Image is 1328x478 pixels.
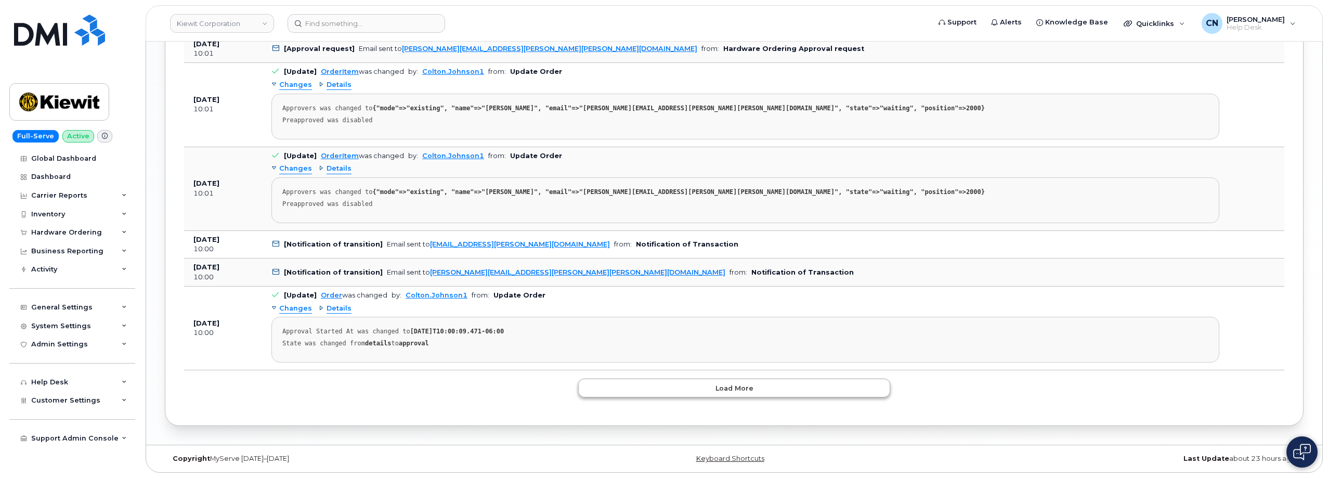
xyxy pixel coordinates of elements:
div: Approvers was changed to [282,188,1208,196]
div: Preapproved was disabled [282,117,1208,124]
span: by: [408,68,418,75]
span: Alerts [1000,17,1022,28]
span: from: [472,291,489,299]
a: Colton.Johnson1 [406,291,467,299]
span: Quicklinks [1136,19,1174,28]
div: 10:00 [193,244,253,254]
strong: {"mode"=>"existing", "name"=>"[PERSON_NAME]", "email"=>"[PERSON_NAME][EMAIL_ADDRESS][PERSON_NAME]... [372,105,985,112]
strong: approval [399,340,429,347]
b: [Update] [284,291,317,299]
b: [DATE] [193,179,219,187]
a: Knowledge Base [1029,12,1115,33]
div: Email sent to [387,240,610,248]
span: Load more [715,383,753,393]
span: Help Desk [1227,23,1285,32]
b: [DATE] [193,40,219,48]
b: [Notification of transition] [284,268,383,276]
b: [Notification of transition] [284,240,383,248]
a: Keyboard Shortcuts [696,455,764,462]
span: by: [392,291,401,299]
span: from: [488,152,506,160]
div: Preapproved was disabled [282,200,1208,208]
span: CN [1206,17,1218,30]
span: by: [408,152,418,160]
b: Update Order [510,68,562,75]
a: OrderItem [321,68,359,75]
b: Notification of Transaction [636,240,738,248]
div: Approval Started At was changed to [282,328,1208,335]
span: Support [947,17,977,28]
a: [PERSON_NAME][EMAIL_ADDRESS][PERSON_NAME][PERSON_NAME][DOMAIN_NAME] [402,45,697,53]
span: from: [614,240,632,248]
span: Details [327,164,351,174]
b: [Approval request] [284,45,355,53]
a: OrderItem [321,152,359,160]
div: Connor Nguyen [1194,13,1303,34]
b: [Update] [284,68,317,75]
div: Quicklinks [1116,13,1192,34]
a: Kiewit Corporation [170,14,274,33]
div: 10:00 [193,328,253,338]
b: Update Order [493,291,545,299]
span: Changes [279,164,312,174]
b: [DATE] [193,236,219,243]
a: Alerts [984,12,1029,33]
span: from: [730,268,747,276]
a: [PERSON_NAME][EMAIL_ADDRESS][PERSON_NAME][PERSON_NAME][DOMAIN_NAME] [430,268,725,276]
div: about 23 hours ago [924,455,1304,463]
div: was changed [321,68,404,75]
a: Colton.Johnson1 [422,152,484,160]
div: Email sent to [359,45,697,53]
div: was changed [321,291,387,299]
b: [DATE] [193,96,219,104]
b: [DATE] [193,319,219,327]
div: Email sent to [387,268,725,276]
b: Hardware Ordering Approval request [723,45,864,53]
a: Colton.Johnson1 [422,68,484,75]
span: Details [327,80,351,90]
span: [PERSON_NAME] [1227,15,1285,23]
span: Changes [279,80,312,90]
a: Order [321,291,342,299]
b: [Update] [284,152,317,160]
strong: details [365,340,392,347]
a: [EMAIL_ADDRESS][PERSON_NAME][DOMAIN_NAME] [430,240,610,248]
span: Knowledge Base [1045,17,1108,28]
div: 10:01 [193,49,253,58]
strong: Copyright [173,455,210,462]
b: [DATE] [193,263,219,271]
div: Approvers was changed to [282,105,1208,112]
div: State was changed from to [282,340,1208,347]
div: 10:01 [193,105,253,114]
div: 10:00 [193,273,253,282]
b: Notification of Transaction [751,268,854,276]
strong: Last Update [1183,455,1229,462]
strong: {"mode"=>"existing", "name"=>"[PERSON_NAME]", "email"=>"[PERSON_NAME][EMAIL_ADDRESS][PERSON_NAME]... [372,188,985,196]
img: Open chat [1293,444,1311,460]
div: MyServe [DATE]–[DATE] [165,455,544,463]
span: from: [488,68,506,75]
div: 10:01 [193,189,253,198]
span: from: [701,45,719,53]
div: was changed [321,152,404,160]
button: Load more [578,379,890,397]
a: Support [931,12,984,33]
strong: [DATE]T10:00:09.471-06:00 [410,328,504,335]
span: Details [327,304,351,314]
input: Find something... [288,14,445,33]
b: Update Order [510,152,562,160]
span: Changes [279,304,312,314]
